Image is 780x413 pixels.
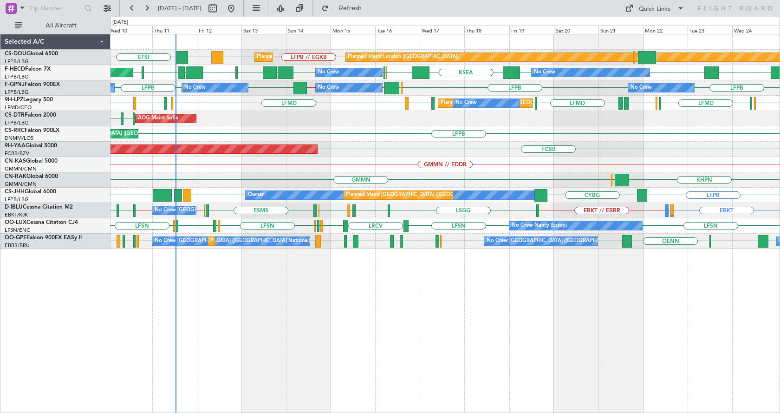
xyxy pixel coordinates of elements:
div: Planned Maint [GEOGRAPHIC_DATA] ([GEOGRAPHIC_DATA]) [346,188,492,202]
span: F-GPNJ [5,82,25,87]
div: AOG Maint Sofia [138,111,178,125]
a: F-GPNJFalcon 900EX [5,82,60,87]
div: Wed 24 [732,26,777,34]
div: Sat 13 [241,26,286,34]
span: CN-RAK [5,174,26,179]
a: D-IBLUCessna Citation M2 [5,204,73,210]
span: Refresh [331,5,370,12]
a: F-HECDFalcon 7X [5,66,51,72]
a: CS-JHHGlobal 6000 [5,189,56,195]
div: Tue 16 [375,26,420,34]
div: Planned Maint [GEOGRAPHIC_DATA] ([GEOGRAPHIC_DATA] National) [210,234,378,248]
div: Planned Maint London ([GEOGRAPHIC_DATA]) [348,50,459,64]
div: Thu 18 [464,26,509,34]
span: OO-GPE [5,235,26,241]
div: Quick Links [639,5,670,14]
div: No Crew [GEOGRAPHIC_DATA] ([GEOGRAPHIC_DATA] National) [487,234,642,248]
span: OO-LUX [5,220,26,225]
a: EBKT/KJK [5,211,28,218]
a: OO-LUXCessna Citation CJ4 [5,220,78,225]
button: Refresh [317,1,373,16]
div: Wed 10 [108,26,152,34]
span: CS-DTR [5,112,25,118]
div: Owner [248,188,264,202]
div: No Crew [184,81,206,95]
a: OO-GPEFalcon 900EX EASy II [5,235,82,241]
div: No Crew [534,66,555,79]
div: Fri 12 [197,26,241,34]
a: 9H-LPZLegacy 500 [5,97,53,103]
span: CS-RRC [5,128,25,133]
div: No Crew Nancy (Essey) [512,219,567,233]
div: No Crew [455,96,477,110]
a: LFMD/CEQ [5,104,32,111]
span: CN-KAS [5,158,26,164]
span: CS-JHH [5,189,25,195]
a: EBBR/BRU [5,242,30,249]
span: 9H-LPZ [5,97,23,103]
button: Quick Links [620,1,689,16]
div: Fri 19 [509,26,554,34]
span: All Aircraft [24,22,98,29]
a: LFSN/ENC [5,227,30,234]
a: FCBB/BZV [5,150,29,157]
div: Thu 11 [152,26,197,34]
div: Sun 14 [286,26,331,34]
div: Planned [GEOGRAPHIC_DATA] ([GEOGRAPHIC_DATA]) [441,96,572,110]
div: No Crew [GEOGRAPHIC_DATA] ([GEOGRAPHIC_DATA] National) [155,234,310,248]
div: No Crew [GEOGRAPHIC_DATA] ([GEOGRAPHIC_DATA] National) [155,203,310,217]
div: Tue 23 [688,26,732,34]
div: Wed 17 [420,26,464,34]
a: LFPB/LBG [5,119,29,126]
a: 9H-YAAGlobal 5000 [5,143,57,149]
div: No Crew [318,66,339,79]
span: CS-DOU [5,51,26,57]
div: Mon 15 [331,26,375,34]
div: [DATE] [112,19,128,26]
a: CS-DOUGlobal 6500 [5,51,58,57]
span: [DATE] - [DATE] [158,4,201,13]
a: LFPB/LBG [5,89,29,96]
a: CS-DTRFalcon 2000 [5,112,56,118]
span: 9H-YAA [5,143,26,149]
a: DNMM/LOS [5,135,33,142]
div: Planned Maint [GEOGRAPHIC_DATA] ([GEOGRAPHIC_DATA]) [257,50,403,64]
a: CN-RAKGlobal 6000 [5,174,58,179]
span: D-IBLU [5,204,23,210]
button: All Aircraft [10,18,101,33]
a: CS-RRCFalcon 900LX [5,128,59,133]
div: Sat 20 [554,26,598,34]
a: LFPB/LBG [5,196,29,203]
div: Mon 22 [643,26,688,34]
a: LFPB/LBG [5,73,29,80]
div: Sun 21 [598,26,643,34]
div: No Crew [630,81,652,95]
a: GMMN/CMN [5,165,37,172]
input: Trip Number [28,1,82,15]
div: No Crew [318,81,339,95]
span: F-HECD [5,66,25,72]
a: CN-KASGlobal 5000 [5,158,58,164]
a: LFPB/LBG [5,58,29,65]
a: GMMN/CMN [5,181,37,188]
